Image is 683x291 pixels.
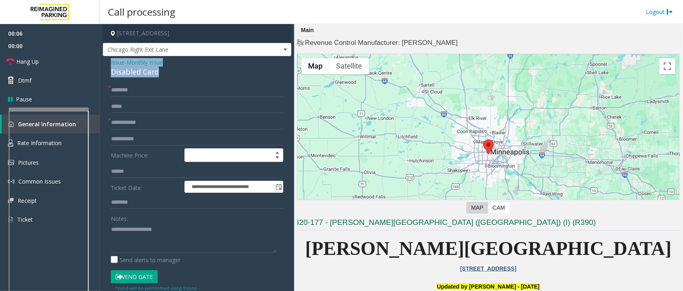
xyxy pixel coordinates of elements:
span: - [124,59,163,66]
a: General Information [2,115,100,133]
span: Pause [16,95,32,103]
img: 'icon' [8,178,14,185]
h4: Revenue Control Manufacturer: [PERSON_NAME] [297,38,680,48]
button: Toggle fullscreen view [659,58,675,74]
button: Vend Gate [111,270,158,284]
span: Issue [111,58,124,67]
span: Toggle popup [274,181,283,192]
img: 'icon' [8,198,14,203]
img: 'icon' [8,139,13,147]
button: Show street map [301,58,329,74]
label: Map [467,202,488,214]
span: Decrease value [272,155,283,162]
div: Disabled Card [111,67,283,77]
span: Dtmf [18,76,32,85]
div: Main [299,24,316,37]
label: Machine Price: [109,148,182,162]
a: [STREET_ADDRESS] [460,265,517,272]
label: Notes: [111,212,128,223]
span: [PERSON_NAME][GEOGRAPHIC_DATA] [305,238,672,259]
span: Monthly Issue [126,58,163,67]
label: CAM [488,202,510,214]
label: Ticket Date: [109,181,182,193]
h4: [STREET_ADDRESS] [103,24,291,43]
font: Updated by [PERSON_NAME] - [DATE] [437,283,539,290]
img: logout [667,8,673,16]
span: Hang Up [16,57,39,66]
div: 800 East 28th Street, Minneapolis, MN [483,139,494,154]
h3: I20-177 - [PERSON_NAME][GEOGRAPHIC_DATA] ([GEOGRAPHIC_DATA]) (I) (R390) [297,217,680,230]
small: Vend will be performed using 9 tone [115,285,197,291]
h3: Call processing [104,2,179,22]
label: Send alerts to manager [111,256,180,264]
img: 'icon' [8,121,14,127]
span: Increase value [272,149,283,155]
a: Logout [646,8,673,16]
button: Show satellite imagery [329,58,369,74]
img: 'icon' [8,160,14,165]
img: 'icon' [8,216,13,223]
span: Chicago Right Exit Lane [103,43,253,56]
